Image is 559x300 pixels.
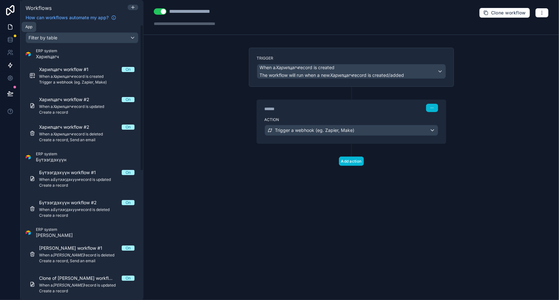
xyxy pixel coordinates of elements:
[339,157,364,166] button: Add action
[260,72,404,78] span: The workflow will run when a new record is created/added
[257,64,446,79] button: When aХарилцагчrecord is createdThe workflow will run when a newХарилцагчrecord is created/added
[275,127,355,134] span: Trigger a webhook (eg. Zapier, Make)
[479,8,530,18] button: Clone workflow
[257,56,446,61] label: Trigger
[330,72,353,78] em: Харилцагч
[26,5,52,11] span: Workflows
[265,117,438,122] label: Action
[260,64,335,71] span: When a record is created
[25,24,32,29] div: App
[265,125,438,136] button: Trigger a webhook (eg. Zapier, Make)
[23,14,119,21] a: How can workflows automate my app?
[491,10,526,16] span: Clone workflow
[276,65,299,70] em: Харилцагч
[26,14,109,21] span: How can workflows automate my app?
